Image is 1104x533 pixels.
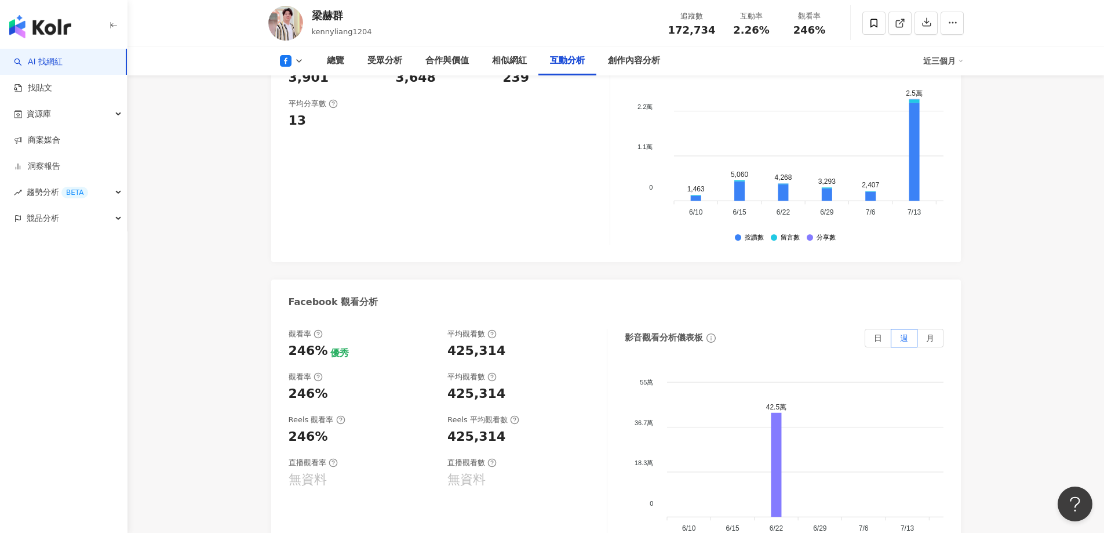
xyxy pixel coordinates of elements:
[27,205,59,231] span: 競品分析
[289,329,323,339] div: 觀看率
[14,82,52,94] a: 找貼文
[901,524,914,532] tspan: 7/13
[327,54,344,68] div: 總覽
[447,372,497,382] div: 平均觀看數
[289,458,338,468] div: 直播觀看率
[865,208,875,216] tspan: 7/6
[781,234,800,242] div: 留言數
[640,378,653,385] tspan: 55萬
[635,419,653,426] tspan: 36.7萬
[689,208,703,216] tspan: 6/10
[635,459,653,466] tspan: 18.3萬
[289,385,328,403] div: 246%
[14,135,60,146] a: 商案媒合
[447,342,505,360] div: 425,314
[395,69,436,87] div: 3,648
[733,208,746,216] tspan: 6/15
[312,27,372,36] span: kennyliang1204
[770,524,784,532] tspan: 6/22
[447,428,505,446] div: 425,314
[27,179,88,205] span: 趨勢分析
[447,329,497,339] div: 平均觀看數
[874,333,882,343] span: 日
[447,471,486,489] div: 無資料
[289,415,345,425] div: Reels 觀看率
[268,6,303,41] img: KOL Avatar
[813,524,827,532] tspan: 6/29
[14,56,63,68] a: searchAI 找網紅
[650,500,653,507] tspan: 0
[289,296,378,309] div: Facebook 觀看分析
[289,112,307,130] div: 13
[733,24,769,36] span: 2.26%
[726,524,739,532] tspan: 6/15
[550,54,585,68] div: 互動分析
[900,333,908,343] span: 週
[926,333,934,343] span: 月
[27,101,51,127] span: 資源庫
[668,24,716,36] span: 172,734
[820,208,834,216] tspan: 6/29
[425,54,469,68] div: 合作與價值
[793,24,826,36] span: 246%
[637,103,653,110] tspan: 2.2萬
[649,184,653,191] tspan: 0
[637,143,653,150] tspan: 1.1萬
[859,524,869,532] tspan: 7/6
[312,8,372,23] div: 梁赫群
[625,332,703,344] div: 影音觀看分析儀表板
[9,15,71,38] img: logo
[817,234,836,242] div: 分享數
[730,10,774,22] div: 互動率
[61,187,88,198] div: BETA
[330,347,349,360] div: 優秀
[289,372,323,382] div: 觀看率
[289,342,328,360] div: 246%
[367,54,402,68] div: 受眾分析
[14,188,22,197] span: rise
[788,10,832,22] div: 觀看率
[776,208,790,216] tspan: 6/22
[447,385,505,403] div: 425,314
[289,69,329,87] div: 3,901
[668,10,716,22] div: 追蹤數
[289,428,328,446] div: 246%
[923,52,964,70] div: 近三個月
[492,54,527,68] div: 相似網紅
[705,332,717,345] span: info-circle
[289,471,327,489] div: 無資料
[745,234,764,242] div: 按讚數
[907,208,921,216] tspan: 7/13
[1058,487,1092,521] iframe: Help Scout Beacon - Open
[447,458,497,468] div: 直播觀看數
[289,99,338,109] div: 平均分享數
[447,415,519,425] div: Reels 平均觀看數
[502,69,529,87] div: 239
[608,54,660,68] div: 創作內容分析
[14,161,60,172] a: 洞察報告
[682,524,696,532] tspan: 6/10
